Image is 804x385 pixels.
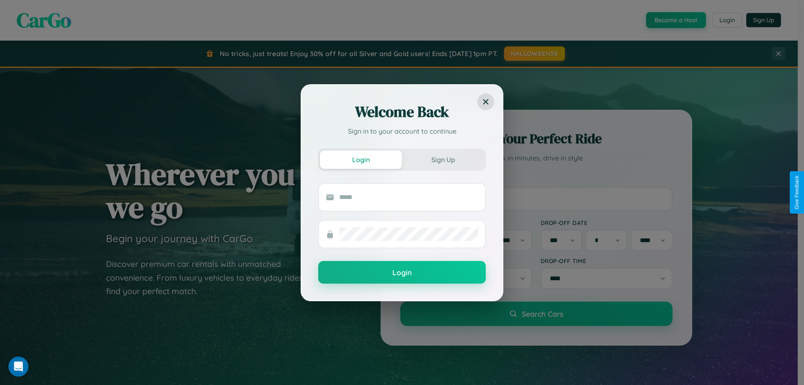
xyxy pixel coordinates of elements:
[402,150,484,169] button: Sign Up
[320,150,402,169] button: Login
[318,261,486,284] button: Login
[794,176,800,209] div: Give Feedback
[318,102,486,122] h2: Welcome Back
[318,126,486,136] p: Sign in to your account to continue
[8,357,28,377] iframe: Intercom live chat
